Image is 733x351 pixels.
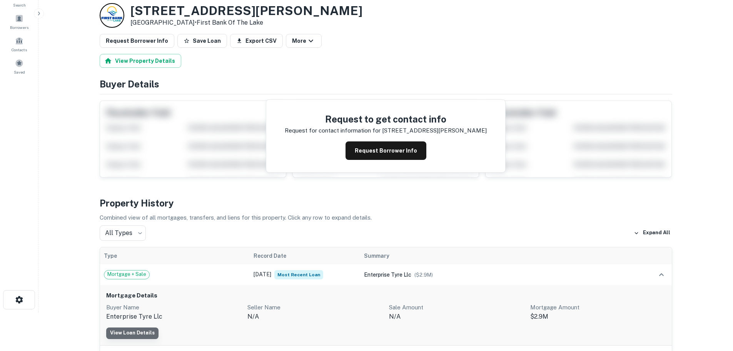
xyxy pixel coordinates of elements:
[695,289,733,326] iframe: Chat Widget
[100,196,672,210] h4: Property History
[286,34,322,48] button: More
[106,312,242,321] p: enterprise tyre llc
[100,213,672,222] p: Combined view of all mortgages, transfers, and liens for this property. Click any row to expand d...
[104,270,149,278] span: Mortgage + Sale
[106,303,242,312] p: Buyer Name
[100,247,250,264] th: Type
[382,126,487,135] p: [STREET_ADDRESS][PERSON_NAME]
[2,56,36,77] a: Saved
[100,77,672,91] h4: Buyer Details
[250,247,360,264] th: Record Date
[100,225,146,241] div: All Types
[414,272,433,278] span: ($ 2.9M )
[530,303,666,312] p: Mortgage Amount
[106,291,666,300] h6: Mortgage Details
[100,34,174,48] button: Request Borrower Info
[247,312,383,321] p: n/a
[364,272,411,278] span: enterprise tyre llc
[274,270,323,279] span: Most Recent Loan
[2,34,36,54] a: Contacts
[285,112,487,126] h4: Request to get contact info
[106,327,159,339] a: View Loan Details
[177,34,227,48] button: Save Loan
[389,312,524,321] p: N/A
[2,11,36,32] a: Borrowers
[655,268,668,281] button: expand row
[632,227,672,239] button: Expand All
[100,54,181,68] button: View Property Details
[230,34,283,48] button: Export CSV
[13,2,26,8] span: Search
[530,312,666,321] p: $2.9M
[389,303,524,312] p: Sale Amount
[130,3,362,18] h3: [STREET_ADDRESS][PERSON_NAME]
[12,47,27,53] span: Contacts
[285,126,381,135] p: Request for contact information for
[360,247,642,264] th: Summary
[250,264,360,285] td: [DATE]
[10,24,28,30] span: Borrowers
[346,141,426,160] button: Request Borrower Info
[197,19,263,26] a: First Bank Of The Lake
[14,69,25,75] span: Saved
[247,303,383,312] p: Seller Name
[130,18,362,27] p: [GEOGRAPHIC_DATA] •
